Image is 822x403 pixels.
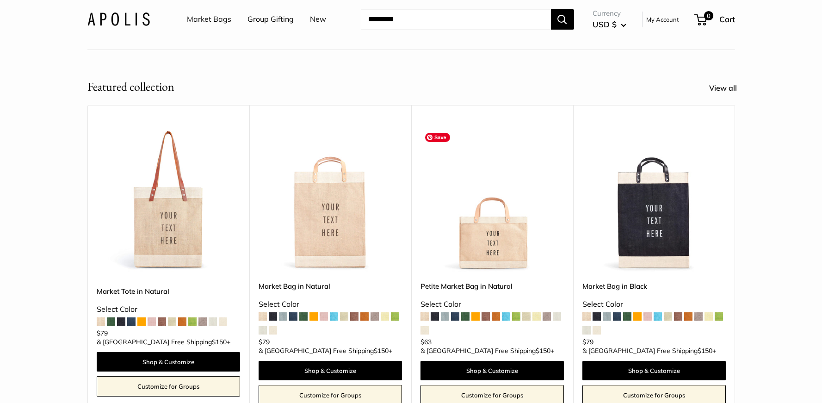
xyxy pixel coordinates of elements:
[247,12,294,26] a: Group Gifting
[582,361,726,380] a: Shop & Customize
[695,12,735,27] a: 0 Cart
[87,12,150,26] img: Apolis
[259,298,402,311] div: Select Color
[97,128,240,272] a: description_Make it yours with custom printed text.description_The Original Market bag in its 4 n...
[536,347,550,355] span: $150
[582,347,716,354] span: & [GEOGRAPHIC_DATA] Free Shipping +
[259,361,402,380] a: Shop & Customize
[97,128,240,272] img: description_Make it yours with custom printed text.
[259,281,402,291] a: Market Bag in Natural
[361,9,551,30] input: Search...
[97,339,230,345] span: & [GEOGRAPHIC_DATA] Free Shipping +
[719,14,735,24] span: Cart
[97,352,240,372] a: Shop & Customize
[704,11,713,20] span: 0
[593,7,626,20] span: Currency
[551,9,574,30] button: Search
[97,286,240,297] a: Market Tote in Natural
[420,128,564,272] a: Petite Market Bag in Naturaldescription_Effortless style that elevates every moment
[420,128,564,272] img: Petite Market Bag in Natural
[87,78,174,96] h2: Featured collection
[582,281,726,291] a: Market Bag in Black
[212,338,227,346] span: $150
[420,361,564,380] a: Shop & Customize
[97,376,240,397] a: Customize for Groups
[259,128,402,272] img: Market Bag in Natural
[425,133,450,142] span: Save
[582,298,726,311] div: Select Color
[593,19,617,29] span: USD $
[709,81,747,95] a: View all
[259,128,402,272] a: Market Bag in NaturalMarket Bag in Natural
[582,338,593,346] span: $79
[420,338,432,346] span: $63
[420,281,564,291] a: Petite Market Bag in Natural
[310,12,326,26] a: New
[646,14,679,25] a: My Account
[582,128,726,272] img: Market Bag in Black
[259,338,270,346] span: $79
[187,12,231,26] a: Market Bags
[593,17,626,32] button: USD $
[97,329,108,337] span: $79
[374,347,389,355] span: $150
[420,298,564,311] div: Select Color
[582,128,726,272] a: Market Bag in BlackMarket Bag in Black
[420,347,554,354] span: & [GEOGRAPHIC_DATA] Free Shipping +
[259,347,392,354] span: & [GEOGRAPHIC_DATA] Free Shipping +
[698,347,712,355] span: $150
[97,303,240,316] div: Select Color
